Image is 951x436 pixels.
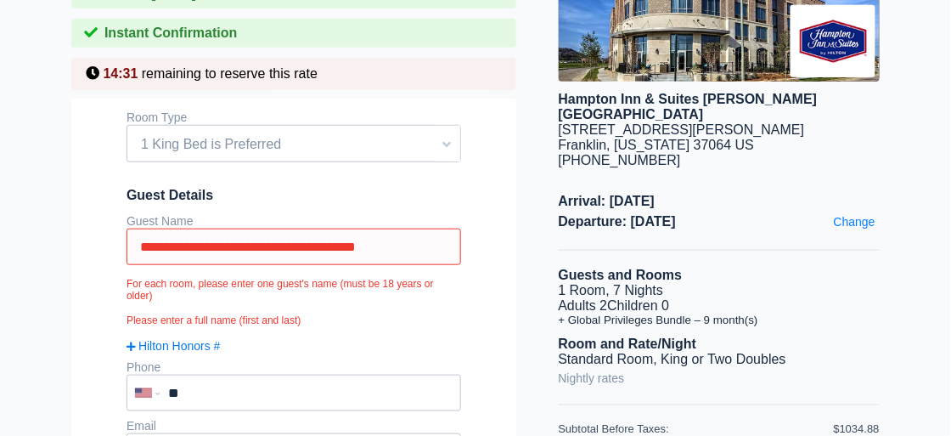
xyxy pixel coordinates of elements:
[559,268,683,282] b: Guests and Rooms
[830,211,880,233] a: Change
[127,360,160,374] label: Phone
[559,153,880,168] div: [PHONE_NUMBER]
[127,419,156,433] label: Email
[127,110,187,124] label: Room Type
[614,138,689,152] span: [US_STATE]
[559,194,880,209] span: Arrival: [DATE]
[791,5,875,77] img: Brand logo for Hampton Inn & Suites Franklin Berry Farms
[559,298,880,314] li: Adults 2
[127,314,461,326] small: Please enter a full name (first and last)
[559,92,880,122] div: Hampton Inn & Suites [PERSON_NAME][GEOGRAPHIC_DATA]
[127,214,194,228] label: Guest Name
[559,422,834,435] div: Subtotal Before Taxes:
[127,339,461,353] a: Hilton Honors #
[142,66,318,81] span: remaining to reserve this rate
[127,278,461,302] small: For each room, please enter one guest's name (must be 18 years or older)
[559,367,625,389] a: Nightly rates
[127,130,460,159] span: 1 King Bed is Preferred
[71,19,516,48] div: Instant Confirmation
[559,122,880,138] div: [STREET_ADDRESS][PERSON_NAME]
[559,352,880,367] li: Standard Room, King or Two Doubles
[559,314,880,326] li: + Global Privileges Bundle – 9 month(s)
[127,188,461,203] span: Guest Details
[559,138,611,152] span: Franklin,
[559,283,880,298] li: 1 Room, 7 Nights
[607,298,669,313] span: Children 0
[834,422,880,435] div: $1034.88
[735,138,754,152] span: US
[559,337,697,351] b: Room and Rate/Night
[103,66,138,81] span: 14:31
[128,377,164,410] div: United States: +1
[559,214,880,229] span: Departure: [DATE]
[694,138,732,152] span: 37064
